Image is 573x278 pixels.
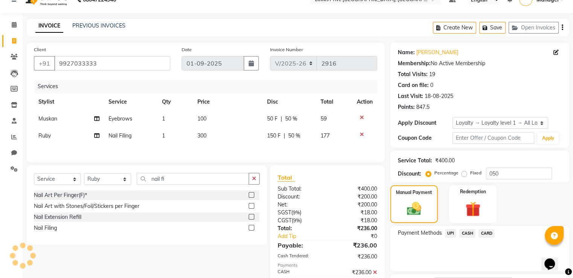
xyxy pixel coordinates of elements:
label: Client [34,46,46,53]
div: Total: [272,225,327,232]
img: _cash.svg [402,200,426,217]
div: Membership: [398,60,431,67]
th: Disc [262,93,316,110]
input: Enter Offer / Coupon Code [452,132,535,144]
div: 19 [429,70,435,78]
label: Redemption [460,188,486,195]
span: 300 [197,132,206,139]
div: Apply Discount [398,119,452,127]
div: Total Visits: [398,70,428,78]
div: ₹0 [336,232,382,240]
span: 150 F [267,132,280,140]
div: ₹18.00 [327,217,383,225]
span: 59 [321,115,327,122]
div: ₹400.00 [435,157,455,165]
th: Stylist [34,93,104,110]
th: Price [193,93,262,110]
div: ₹236.00 [327,269,383,276]
div: Net: [272,201,327,209]
div: 18-08-2025 [425,92,453,100]
a: PREVIOUS INVOICES [72,22,125,29]
div: ₹236.00 [327,241,383,250]
span: 50 % [285,115,297,123]
iframe: chat widget [541,248,565,270]
button: Open Invoices [509,22,559,34]
label: Manual Payment [396,189,432,196]
span: 50 % [288,132,300,140]
span: Muskan [38,115,57,122]
a: INVOICE [35,19,63,33]
button: +91 [34,56,55,70]
div: Coupon Code [398,134,452,142]
a: [PERSON_NAME] [416,49,458,57]
span: SGST [278,209,291,216]
div: Last Visit: [398,92,423,100]
span: Eyebrows [108,115,132,122]
th: Action [352,93,377,110]
div: Card on file: [398,81,429,89]
label: Percentage [434,170,458,176]
div: ( ) [272,209,327,217]
span: 1 [162,115,165,122]
div: Cash Tendered: [272,253,327,261]
span: Ruby [38,132,51,139]
div: ₹200.00 [327,201,383,209]
span: Nail Filing [108,132,131,139]
span: Total [278,174,295,182]
img: _gift.svg [461,200,485,218]
div: ₹200.00 [327,193,383,201]
input: Search or Scan [137,173,249,185]
div: Discount: [272,193,327,201]
div: 0 [430,81,433,89]
div: Sub Total: [272,185,327,193]
span: CGST [278,217,292,224]
th: Service [104,93,157,110]
div: ( ) [272,217,327,225]
div: Nail Filing [34,224,57,232]
span: 177 [321,132,330,139]
div: Nail Art with Stones/Foil/Stickers per Finger [34,202,139,210]
div: ₹236.00 [327,225,383,232]
div: ₹400.00 [327,185,383,193]
th: Qty [157,93,193,110]
span: 1 [162,132,165,139]
div: Points: [398,103,415,111]
span: CARD [478,229,495,238]
div: Service Total: [398,157,432,165]
label: Date [182,46,192,53]
div: ₹236.00 [327,253,383,261]
th: Total [316,93,352,110]
div: ₹18.00 [327,209,383,217]
button: Save [479,22,506,34]
label: Fixed [470,170,481,176]
div: 847.5 [416,103,429,111]
a: Add Tip [272,232,336,240]
span: | [280,115,282,123]
div: Nail Extension Refill [34,213,81,221]
span: | [283,132,285,140]
button: Create New [433,22,476,34]
input: Search by Name/Mobile/Email/Code [54,56,170,70]
div: Services [35,79,383,93]
span: Payment Methods [398,229,442,237]
span: 9% [293,209,300,215]
span: 100 [197,115,206,122]
button: Apply [537,133,559,144]
div: Nail Art Per Finger(F)* [34,191,87,199]
label: Invoice Number [270,46,303,53]
div: CASH [272,269,327,276]
div: Payable: [272,241,327,250]
div: Name: [398,49,415,57]
div: Payments [278,262,377,269]
span: CASH [459,229,475,238]
span: 50 F [267,115,277,123]
span: 9% [293,217,300,223]
div: No Active Membership [398,60,562,67]
div: Discount: [398,170,421,178]
span: UPI [445,229,457,238]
